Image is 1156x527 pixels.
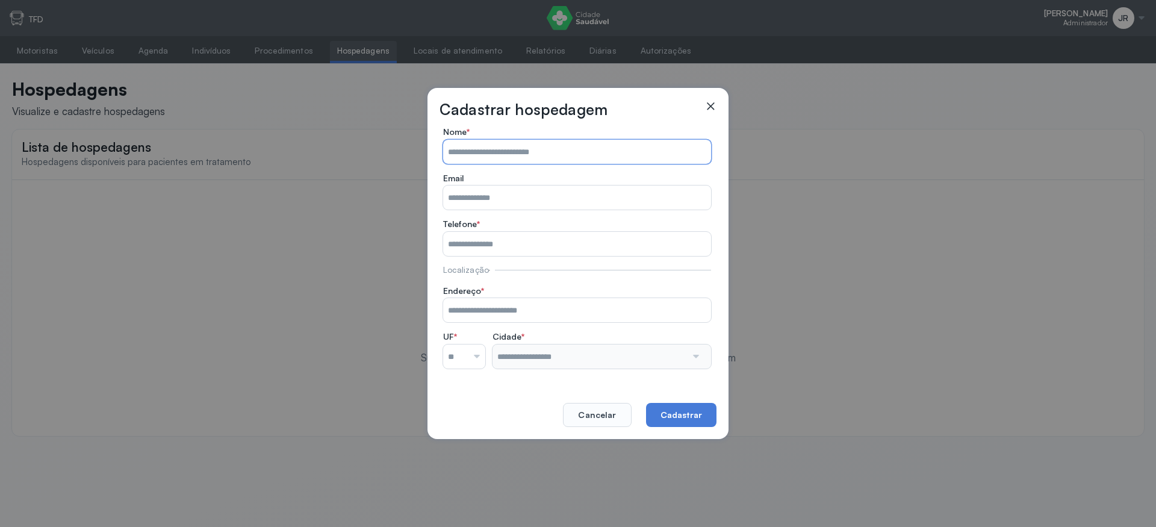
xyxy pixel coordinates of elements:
[646,403,716,427] button: Cadastrar
[443,173,464,184] span: Email
[443,331,457,342] span: UF
[443,126,470,137] span: Nome
[443,285,484,296] span: Endereço
[493,331,524,342] span: Cidade
[563,403,631,427] button: Cancelar
[440,100,608,119] h3: Cadastrar hospedagem
[443,219,480,229] span: Telefone
[443,265,489,275] span: Localização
